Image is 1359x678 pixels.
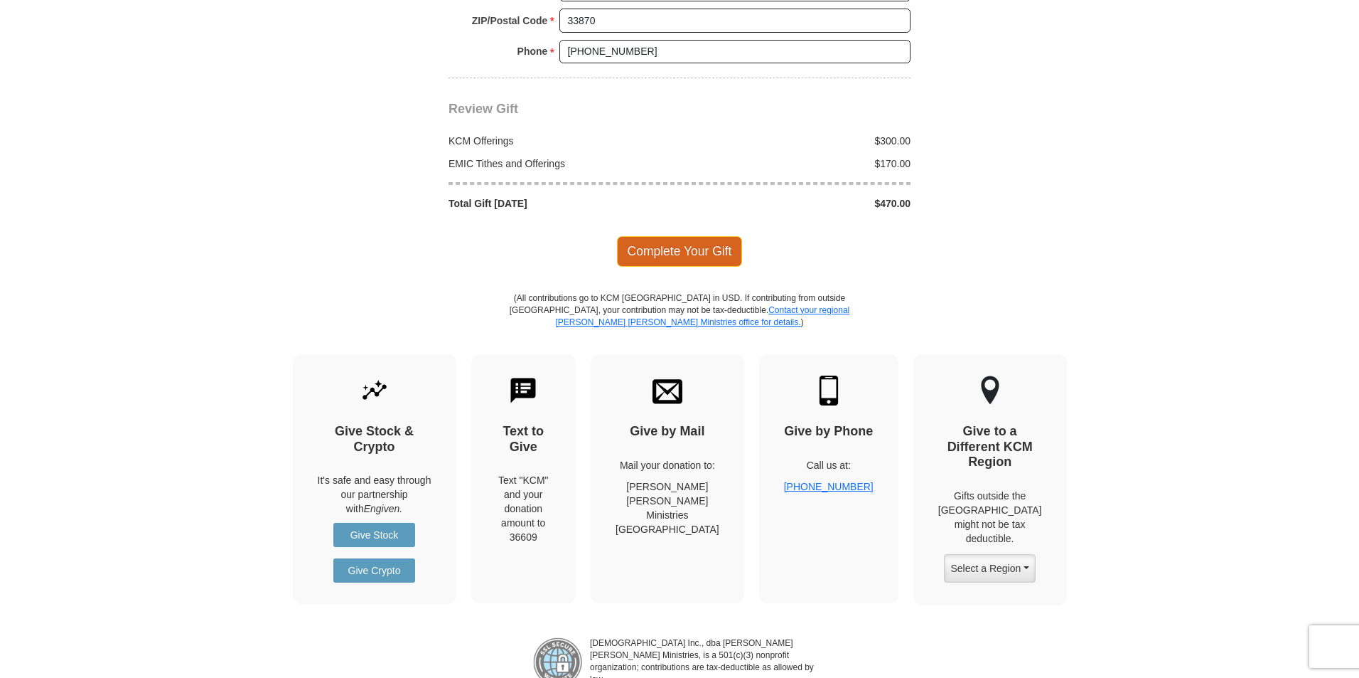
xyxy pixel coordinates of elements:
[333,523,415,547] a: Give Stock
[555,305,849,327] a: Contact your regional [PERSON_NAME] [PERSON_NAME] Ministries office for details.
[980,376,1000,406] img: other-region
[617,236,743,266] span: Complete Your Gift
[616,424,719,440] h4: Give by Mail
[517,41,548,61] strong: Phone
[784,481,874,492] a: [PHONE_NUMBER]
[441,196,680,211] div: Total Gift [DATE]
[616,458,719,472] p: Mail your donation to:
[652,376,682,406] img: envelope.svg
[938,489,1042,546] p: Gifts outside the [GEOGRAPHIC_DATA] might not be tax deductible.
[360,376,390,406] img: give-by-stock.svg
[944,554,1035,583] button: Select a Region
[508,376,538,406] img: text-to-give.svg
[616,480,719,536] p: [PERSON_NAME] [PERSON_NAME] Ministries [GEOGRAPHIC_DATA]
[318,473,431,516] p: It's safe and easy through our partnership with
[496,473,552,544] div: Text "KCM" and your donation amount to 36609
[814,376,844,406] img: mobile.svg
[509,292,850,354] p: (All contributions go to KCM [GEOGRAPHIC_DATA] in USD. If contributing from outside [GEOGRAPHIC_D...
[784,424,874,440] h4: Give by Phone
[938,424,1042,470] h4: Give to a Different KCM Region
[364,503,402,514] i: Engiven.
[448,102,518,116] span: Review Gift
[496,424,552,455] h4: Text to Give
[441,134,680,148] div: KCM Offerings
[679,157,918,171] div: $170.00
[679,196,918,211] div: $470.00
[333,558,415,583] a: Give Crypto
[472,11,548,31] strong: ZIP/Postal Code
[784,458,874,472] p: Call us at:
[441,157,680,171] div: EMIC Tithes and Offerings
[318,424,431,455] h4: Give Stock & Crypto
[679,134,918,148] div: $300.00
